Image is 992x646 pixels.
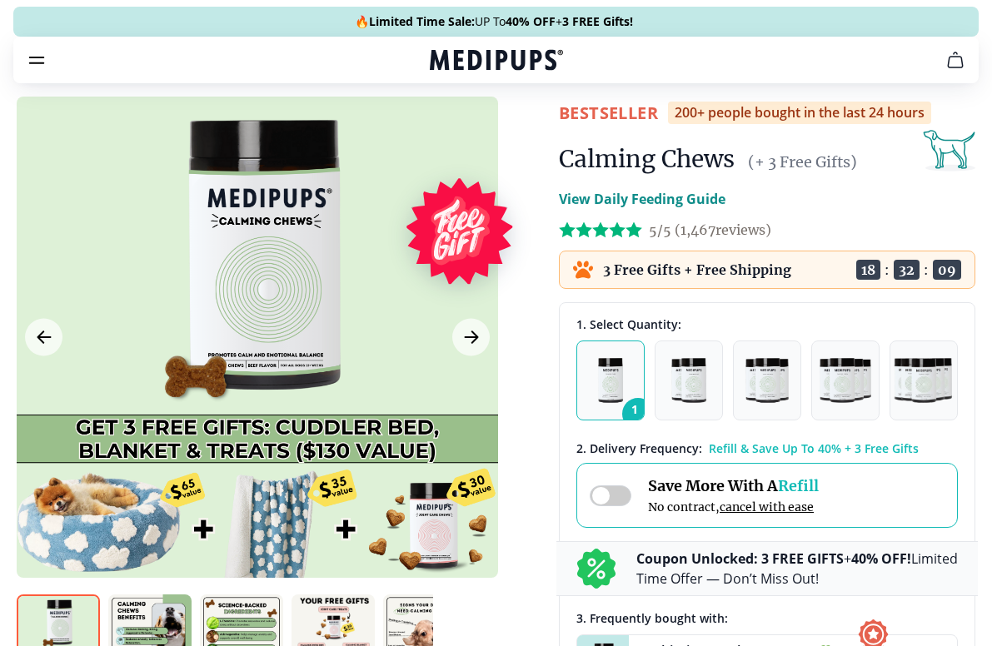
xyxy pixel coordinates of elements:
button: Previous Image [25,319,62,356]
span: 09 [933,260,961,280]
span: 2 . Delivery Frequency: [576,440,702,456]
button: burger-menu [27,50,47,70]
span: Refill [778,476,819,495]
button: 1 [576,340,645,420]
span: 🔥 UP To + [355,13,633,30]
span: No contract, [648,499,819,514]
button: Next Image [452,319,490,356]
button: cart [935,40,975,80]
span: 5/5 ( 1,467 reviews) [649,221,771,238]
img: Pack of 4 - Natural Dog Supplements [820,358,870,403]
p: + Limited Time Offer — Don’t Miss Out! [636,549,958,589]
span: BestSeller [559,102,658,124]
img: Pack of 5 - Natural Dog Supplements [894,358,954,403]
span: 32 [894,260,920,280]
div: 1. Select Quantity: [576,316,958,332]
div: 200+ people bought in the last 24 hours [668,102,931,124]
span: : [885,261,890,278]
b: 40% OFF! [851,549,911,568]
span: : [924,261,929,278]
span: 18 [856,260,880,280]
img: Pack of 3 - Natural Dog Supplements [745,358,789,403]
span: (+ 3 Free Gifts) [748,152,857,171]
span: cancel with ease [720,499,814,514]
span: Refill & Save Up To 40% + 3 Free Gifts [709,440,919,456]
img: Pack of 2 - Natural Dog Supplements [671,358,706,403]
span: 1 [622,398,654,430]
span: Save More With A [648,476,819,495]
p: View Daily Feeding Guide [559,189,725,209]
a: Medipups [430,47,563,76]
p: 3 Free Gifts + Free Shipping [603,261,791,278]
span: 3 . Frequently bought with: [576,610,728,626]
h1: Calming Chews [559,144,735,174]
b: Coupon Unlocked: 3 FREE GIFTS [636,549,844,568]
img: Pack of 1 - Natural Dog Supplements [598,358,624,403]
